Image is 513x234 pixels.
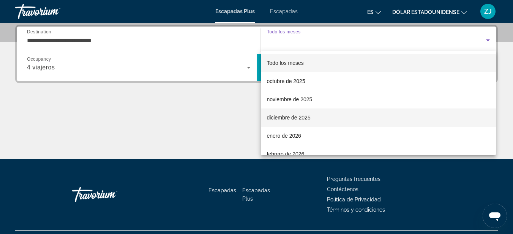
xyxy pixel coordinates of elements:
[267,133,301,139] font: enero de 2026
[267,60,304,66] font: Todo los meses
[267,96,313,102] font: noviembre de 2025
[267,78,305,84] font: octubre de 2025
[267,151,305,157] font: febrero de 2026
[267,115,311,121] font: diciembre de 2025
[483,204,507,228] iframe: Botón para iniciar la ventana de mensajería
